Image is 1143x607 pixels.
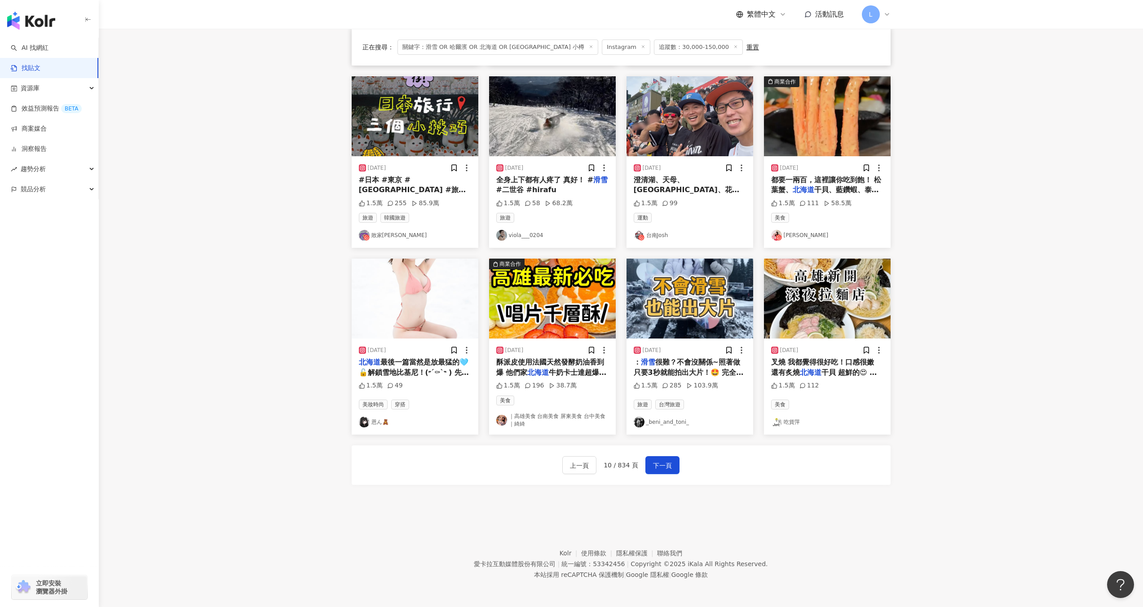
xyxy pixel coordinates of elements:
span: rise [11,166,17,172]
img: post-image [764,259,891,339]
span: 都要一兩百，這裡讓你吃到飽！ 松葉蟹、 [771,176,882,194]
span: 美妝時尚 [359,400,388,409]
div: 58.5萬 [824,199,852,208]
img: post-image [352,259,478,339]
div: [DATE] [368,347,386,354]
div: 196 [525,381,544,390]
img: KOL Avatar [634,417,644,427]
a: KOL Avatar_beni_and_toni_ [634,417,746,427]
span: | [627,560,629,567]
span: 正在搜尋 ： [362,44,394,51]
span: 趨勢分析 [21,159,46,179]
a: 效益預測報告BETA [11,104,82,113]
span: 關鍵字：滑雪 OR 哈爾濱 OR 北海道 OR [GEOGRAPHIC_DATA] 小樽 [397,40,598,55]
div: 1.5萬 [496,199,520,208]
mark: 北海道 [359,358,380,366]
img: KOL Avatar [634,230,644,241]
button: 下一頁 [645,456,680,474]
a: KOL Avatar台南Josh [634,230,746,241]
span: 牛奶卡士達超爆好吃👍🏻 搭配當 [496,368,607,387]
mark: 北海道 [800,368,821,377]
a: 找貼文 [11,64,40,73]
span: Instagram [602,40,650,55]
div: 58 [525,199,540,208]
span: 活動訊息 [815,10,844,18]
div: 68.2萬 [545,199,573,208]
img: KOL Avatar [771,230,782,241]
span: | [669,571,671,578]
div: 103.9萬 [686,381,718,390]
img: post-image [627,76,753,156]
span: 叉燒 我都覺得很好吃！口感很嫩 還有炙燒 [771,358,874,376]
a: KOL Avatar敗家[PERSON_NAME] [359,230,471,241]
span: 競品分析 [21,179,46,199]
img: KOL Avatar [359,230,370,241]
div: [DATE] [780,164,799,172]
img: chrome extension [14,580,32,594]
img: post-image [764,76,891,156]
div: 111 [799,199,819,208]
a: 洞察報告 [11,145,47,154]
img: post-image [627,259,753,339]
span: 運動 [634,213,652,223]
span: | [624,571,626,578]
div: [DATE] [368,164,386,172]
div: 49 [387,381,403,390]
mark: 北海道 [793,185,814,194]
div: 38.7萬 [549,381,577,390]
span: 穿搭 [391,400,409,409]
a: KOL Avatarviola___0204 [496,230,609,241]
img: post-image [352,76,478,156]
div: [DATE] [505,347,524,354]
span: 台灣旅遊 [655,400,684,409]
div: 255 [387,199,407,208]
button: 商業合作 [489,259,616,339]
span: 旅遊 [496,213,514,223]
div: 285 [662,381,682,390]
span: 美食 [771,400,789,409]
a: 商案媒合 [11,124,47,133]
span: 韓國旅遊 [380,213,409,223]
img: KOL Avatar [359,417,370,427]
span: 上一頁 [570,460,589,471]
span: #二世谷 #hirafu [496,185,556,194]
div: 112 [799,381,819,390]
div: [DATE] [643,347,661,354]
span: 10 / 834 頁 [604,462,638,469]
img: post-image [489,76,616,156]
img: logo [7,12,55,30]
div: 99 [662,199,678,208]
a: Kolr [560,550,581,557]
span: 追蹤數：30,000-150,000 [654,40,743,55]
div: 愛卡拉互動媒體股份有限公司 [474,560,556,567]
span: 立即安裝 瀏覽器外掛 [36,579,67,595]
img: KOL Avatar [496,230,507,241]
a: 使用條款 [581,550,616,557]
iframe: Help Scout Beacon - Open [1107,571,1134,598]
span: | [557,560,560,567]
div: 商業合作 [499,260,521,268]
div: 1.5萬 [359,199,383,208]
a: KOL Avatar[PERSON_NAME] [771,230,883,241]
div: [DATE] [780,347,799,354]
a: KOL Avatar恩ん🧸 [359,417,471,427]
button: 上一頁 [562,456,596,474]
div: 商業合作 [774,77,796,86]
div: Copyright © 2025 All Rights Reserved. [631,560,768,567]
a: Google 隱私權 [626,571,669,578]
img: post-image [489,259,616,339]
div: 1.5萬 [634,199,658,208]
span: ： [634,358,641,366]
span: 最後一篇當然是放最猛的🩵 🔓解鎖雪地比基尼！(˶´⚰︎`˵ ) 先給自己鼓鼓掌👏🏻ﾊﾟﾁﾊﾟﾁ(*≧∀≦)ﾉﾉﾞ 零下低溫穿這樣真的不是開完笑的冷啊！ #雪地比基尼 # [359,358,469,407]
a: searchAI 找網紅 [11,44,49,53]
span: 干貝、藍鑽蝦、泰國蝦、天使紅蝦通通 [771,185,879,204]
a: iKala [688,560,703,567]
span: 資源庫 [21,78,40,98]
div: 1.5萬 [634,381,658,390]
span: 旅遊 [359,213,377,223]
div: 1.5萬 [771,381,795,390]
mark: 滑雪 [641,358,655,366]
a: KOL Avatar｜高雄美食 台南美食 屏東美食 台中美食｜綺綺 [496,413,609,428]
span: 繁體中文 [747,9,776,19]
div: [DATE] [643,164,661,172]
